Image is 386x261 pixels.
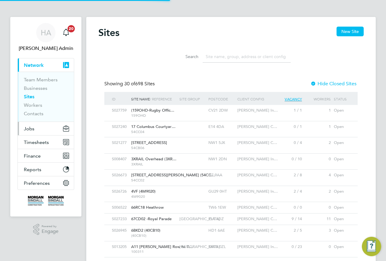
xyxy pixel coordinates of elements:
[285,96,302,102] span: Vacancy
[207,105,236,116] div: CV21 2DW
[24,77,58,83] a: Team Members
[110,202,130,213] div: S006522
[207,137,236,148] div: NW1 5JX
[131,233,176,238] span: (40CB10)
[274,170,303,181] div: 2 / 8
[110,154,130,165] div: S008407
[24,102,42,108] a: Workers
[110,169,352,175] a: S026673[STREET_ADDRESS][PERSON_NAME] (54CC… 54CC02N7 9AA[PERSON_NAME] C…2 / 84Open
[131,249,176,254] span: 100311
[207,154,236,165] div: NW1 2DN
[274,186,303,197] div: 2 / 4
[131,228,160,233] span: 6BKD2 (40CB10)
[17,196,74,206] a: Go to home page
[110,186,352,191] a: S0267264VF (4M9020) 4M9020GU29 0HT[PERSON_NAME] In…2 / 42Open
[332,170,352,181] div: Open
[131,124,176,129] span: 17 Columbus Courtyar…
[131,216,172,221] span: 67CD02 -Royal Parade
[110,202,352,207] a: S00652266RC18 Heathrow TW6 1EW[PERSON_NAME] C…0 / 00Open
[362,237,381,256] button: Engage Resource Center
[207,170,236,181] div: N7 9AA
[274,202,303,213] div: 0 / 0
[337,27,364,36] button: New Site
[110,137,352,142] a: S021277[STREET_ADDRESS] 54CB06NW1 5JX[PERSON_NAME] C…0 / 42Open
[179,216,220,221] span: [GEOGRAPHIC_DATA]
[237,205,277,210] span: [PERSON_NAME] C…
[68,25,75,32] span: 20
[131,205,164,210] span: 66RC18 Heathrow
[33,224,59,235] a: Powered byEngage
[332,241,352,253] div: Open
[104,81,156,87] div: Showing
[207,202,236,213] div: TW6 1EW
[110,186,130,197] div: S026726
[274,137,303,148] div: 0 / 4
[274,154,303,165] div: 0 / 10
[60,23,72,42] a: 20
[237,156,278,161] span: [PERSON_NAME] In…
[237,172,277,178] span: [PERSON_NAME] C…
[179,244,220,249] span: [GEOGRAPHIC_DATA]
[131,172,215,178] span: [STREET_ADDRESS][PERSON_NAME] (54CC…
[18,135,74,149] button: Timesheets
[332,154,352,165] div: Open
[110,121,352,126] a: S02724017 Columbus Courtyar… 54CC04E14 4DA[PERSON_NAME] C…0 / 11Open
[18,72,74,122] div: Network
[110,241,130,253] div: S013205
[207,121,236,132] div: E14 4DA
[131,194,176,199] span: 4M9020
[303,121,332,132] div: 1
[237,228,277,233] span: [PERSON_NAME] C…
[332,92,352,106] div: Status
[332,105,352,116] div: Open
[28,196,64,206] img: morgansindall-logo-retina.png
[24,167,41,172] span: Reports
[41,29,51,37] span: HA
[303,202,332,213] div: 0
[237,244,278,249] span: [PERSON_NAME] In…
[303,241,332,253] div: 0
[332,225,352,236] div: Open
[110,170,130,181] div: S026673
[131,108,174,113] span: (159OHD-Rugby Offic…
[150,96,172,101] span: / Reference
[10,17,81,217] nav: Main navigation
[332,202,352,213] div: Open
[110,105,130,116] div: S027759
[24,180,50,186] span: Preferences
[303,186,332,197] div: 2
[18,58,74,72] button: Network
[24,94,34,100] a: Sites
[310,81,356,87] label: Hide Closed Sites
[24,111,43,116] a: Contacts
[178,92,207,106] div: Site Group
[303,105,332,116] div: 1
[131,140,167,145] span: [STREET_ADDRESS]
[131,145,176,150] span: 54CB06
[24,62,44,68] span: Network
[207,186,236,197] div: GU29 0HT
[110,137,130,148] div: S021277
[110,213,352,218] a: S02723367CD02 -Royal Parade [GEOGRAPHIC_DATA]PL1 1DZ[PERSON_NAME] C…9 / 1411Open
[110,214,130,225] div: S027233
[24,153,41,159] span: Finance
[17,23,74,52] a: HA[PERSON_NAME] Admin
[131,189,156,194] span: 4VF (4M9020)
[236,92,274,106] div: Client Config
[303,137,332,148] div: 2
[274,225,303,236] div: 2 / 5
[332,137,352,148] div: Open
[110,92,130,106] div: ID
[274,121,303,132] div: 0 / 1
[303,154,332,165] div: 0
[24,139,49,145] span: Timesheets
[171,54,198,59] label: Search
[207,241,236,253] div: NR18 0ZL
[303,225,332,236] div: 3
[131,244,193,249] span: A11 [PERSON_NAME] Row to T…
[42,229,59,234] span: Engage
[207,92,236,106] div: Postcode
[274,241,303,253] div: 0 / 23
[124,81,155,87] span: 698 Sites
[237,140,277,145] span: [PERSON_NAME] C…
